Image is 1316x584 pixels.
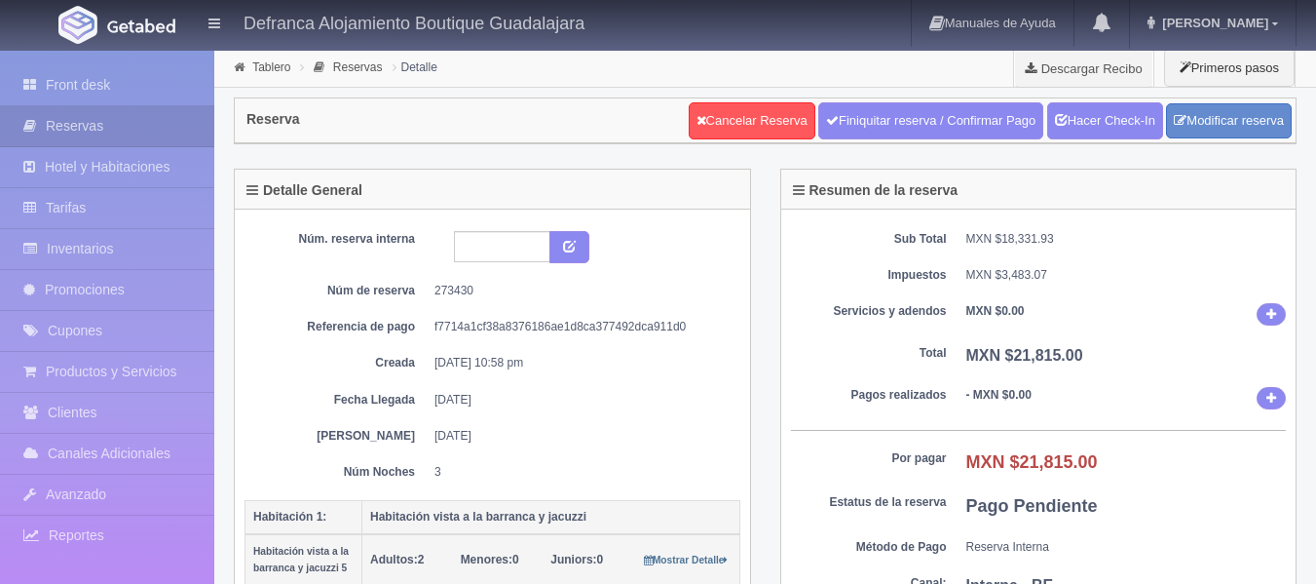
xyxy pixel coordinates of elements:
b: Habitación 1: [253,510,326,524]
h4: Resumen de la reserva [793,183,959,198]
dd: 273430 [434,283,726,299]
dt: Fecha Llegada [259,392,415,409]
dd: MXN $18,331.93 [966,231,1287,248]
dt: Impuestos [791,267,947,284]
h4: Reserva [246,112,300,127]
b: MXN $21,815.00 [966,452,1098,472]
img: Getabed [107,19,175,33]
dt: [PERSON_NAME] [259,428,415,445]
dt: Servicios y adendos [791,303,947,320]
a: Tablero [252,60,290,74]
a: Hacer Check-In [1047,102,1163,139]
dt: Pagos realizados [791,387,947,404]
b: Pago Pendiente [966,496,1098,516]
dd: 3 [434,464,726,481]
dd: [DATE] 10:58 pm [434,355,726,371]
strong: Juniors: [550,553,596,566]
dd: MXN $3,483.07 [966,267,1287,284]
li: Detalle [388,58,442,76]
span: 2 [370,553,424,566]
small: Habitación vista a la barranca y jacuzzi 5 [253,546,349,573]
small: Mostrar Detalle [644,555,729,565]
a: Descargar Recibo [1014,49,1153,88]
dt: Núm. reserva interna [259,231,415,248]
th: Habitación vista a la barranca y jacuzzi [362,500,740,534]
dd: [DATE] [434,392,726,409]
span: 0 [461,553,519,566]
b: MXN $21,815.00 [966,347,1083,364]
h4: Defranca Alojamiento Boutique Guadalajara [244,10,584,34]
strong: Adultos: [370,553,418,566]
dt: Por pagar [791,450,947,467]
dt: Núm Noches [259,464,415,481]
span: [PERSON_NAME] [1157,16,1268,30]
dd: f7714a1cf38a8376186ae1d8ca377492dca911d0 [434,319,726,335]
strong: Menores: [461,553,512,566]
a: Cancelar Reserva [689,102,815,139]
dt: Sub Total [791,231,947,248]
dd: [DATE] [434,428,726,445]
b: - MXN $0.00 [966,388,1032,402]
dt: Referencia de pago [259,319,415,335]
a: Modificar reserva [1166,103,1292,139]
a: Reservas [333,60,383,74]
dd: Reserva Interna [966,539,1287,556]
dt: Método de Pago [791,539,947,556]
dt: Total [791,345,947,362]
button: Primeros pasos [1164,49,1295,87]
h4: Detalle General [246,183,362,198]
dt: Estatus de la reserva [791,494,947,511]
a: Finiquitar reserva / Confirmar Pago [818,102,1043,139]
dt: Creada [259,355,415,371]
a: Mostrar Detalle [644,553,729,566]
img: Getabed [58,6,97,44]
span: 0 [550,553,603,566]
b: MXN $0.00 [966,304,1025,318]
dt: Núm de reserva [259,283,415,299]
